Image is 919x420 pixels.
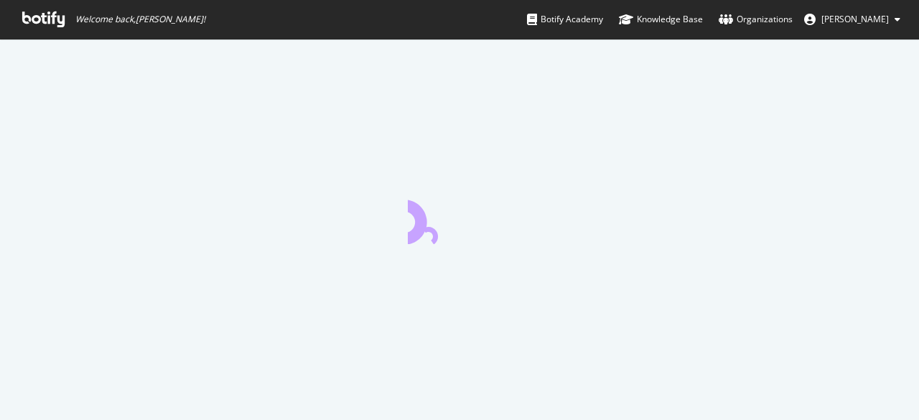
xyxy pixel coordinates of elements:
button: [PERSON_NAME] [793,8,912,31]
span: Hjalmar Desmond [821,13,889,25]
div: Botify Academy [527,12,603,27]
div: animation [408,192,511,244]
span: Welcome back, [PERSON_NAME] ! [75,14,205,25]
div: Knowledge Base [619,12,703,27]
div: Organizations [719,12,793,27]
